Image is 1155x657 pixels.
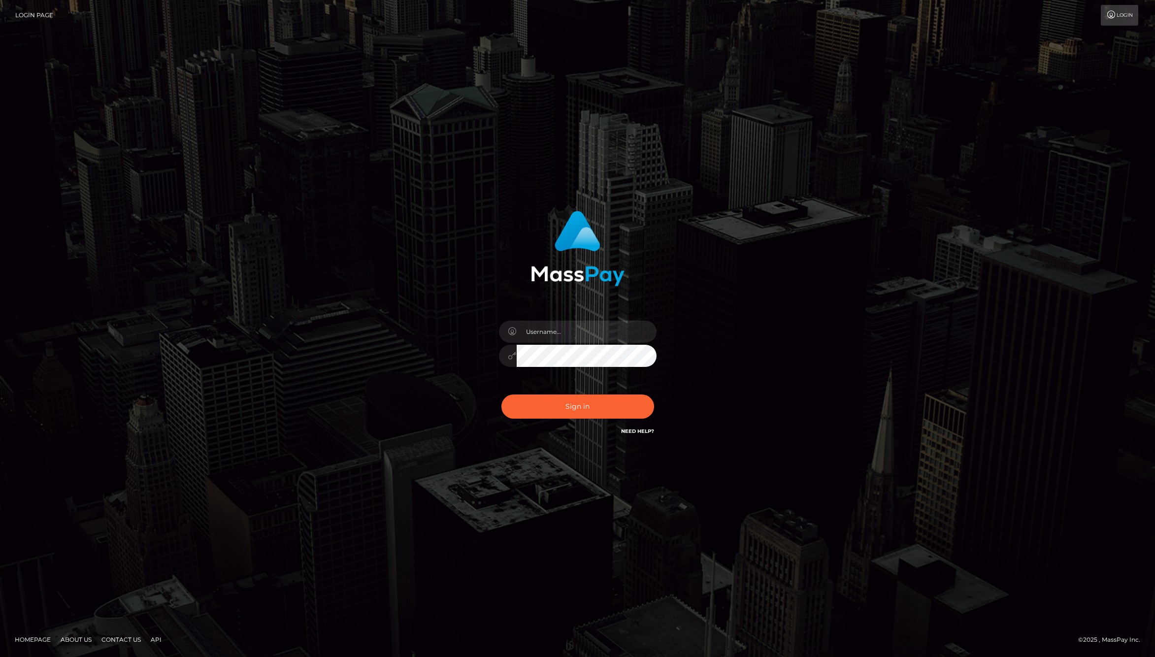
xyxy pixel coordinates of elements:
div: © 2025 , MassPay Inc. [1078,634,1148,645]
a: Contact Us [98,632,145,647]
a: Login Page [15,5,53,26]
input: Username... [517,321,657,343]
a: About Us [57,632,96,647]
a: Homepage [11,632,55,647]
img: MassPay Login [531,211,625,286]
button: Sign in [501,394,654,419]
a: API [147,632,165,647]
a: Login [1101,5,1138,26]
a: Need Help? [621,428,654,434]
